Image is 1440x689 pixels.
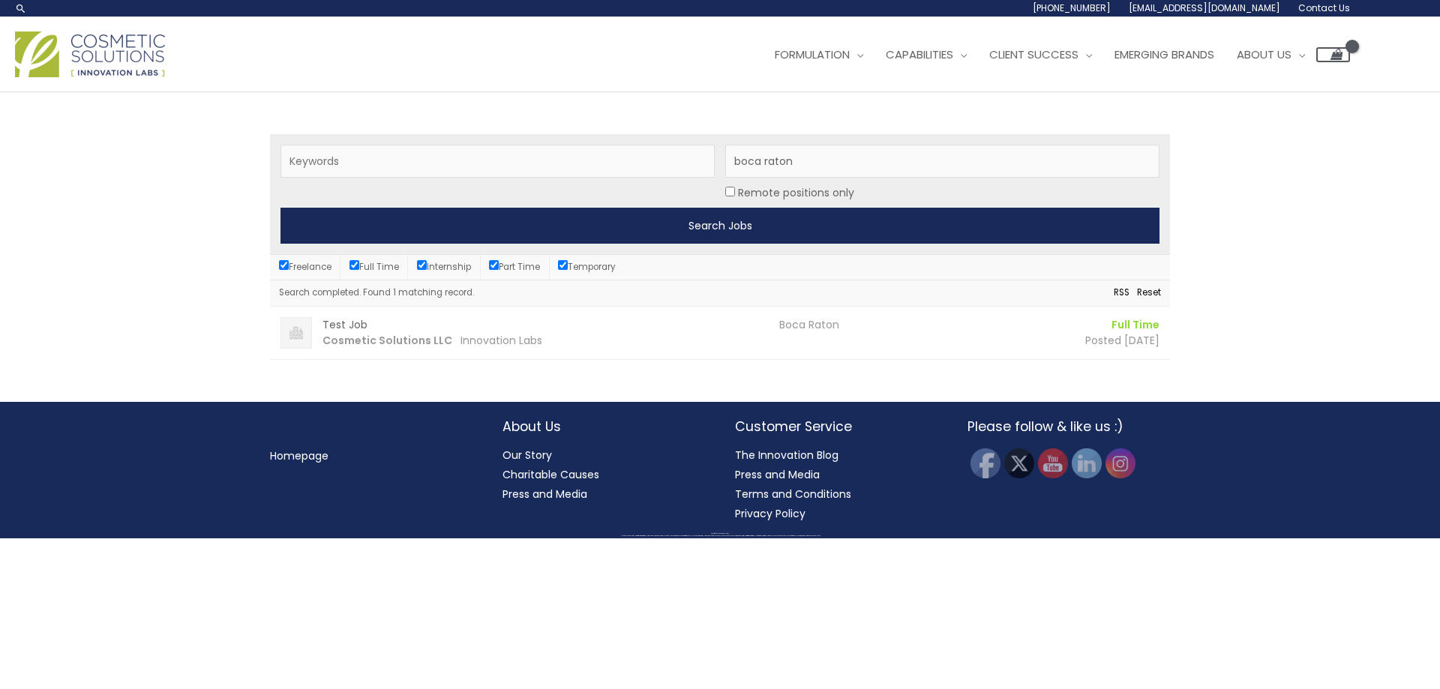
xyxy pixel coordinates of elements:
h2: Please follow & like us :) [967,417,1170,436]
label: Full Time [349,261,399,273]
a: Press and Media [735,467,820,482]
input: Temporary [558,260,568,270]
a: Terms and Conditions [735,487,851,502]
span: Emerging Brands [1114,46,1214,62]
a: Client Success [978,32,1103,77]
span: [EMAIL_ADDRESS][DOMAIN_NAME] [1129,1,1280,14]
a: Homepage [270,448,328,463]
input: Full Time [349,260,359,270]
span: Cosmetic Solutions [719,533,729,534]
img: Cosmetic Solutions LLC [280,317,312,349]
a: Formulation [763,32,874,77]
span: Capabilities [886,46,953,62]
time: Posted [DATE] [1085,333,1159,348]
a: The Innovation Blog [735,448,838,463]
img: Cosmetic Solutions Logo [15,31,165,77]
nav: Site Navigation [752,32,1350,77]
nav: Menu [270,446,472,466]
input: Freelance [279,260,289,270]
a: RSS [1106,285,1129,301]
nav: Customer Service [735,445,937,523]
nav: About Us [502,445,705,504]
span: Client Success [989,46,1078,62]
a: Search icon link [15,2,27,14]
label: Part Time [489,261,540,273]
a: Press and Media [502,487,587,502]
strong: Cosmetic Solutions LLC [322,333,452,348]
a: View Shopping Cart, empty [1316,47,1350,62]
img: Facebook [970,448,1000,478]
input: Part Time [489,260,499,270]
label: Freelance [279,261,331,273]
span: Contact Us [1298,1,1350,14]
div: All material on this Website, including design, text, images, logos and sounds, are owned by Cosm... [26,535,1414,537]
label: Internship [417,261,471,273]
a: Test Job Cosmetic Solutions LLC Innovation Labs Boca Raton Full Time Posted [DATE] [270,307,1170,359]
li: Full Time [996,317,1159,333]
input: Location [725,145,1159,178]
span: [PHONE_NUMBER] [1033,1,1111,14]
a: About Us [1225,32,1316,77]
input: Keywords [280,145,715,178]
a: Charitable Causes [502,467,599,482]
input: Internship [417,260,427,270]
a: Reset [1129,285,1161,301]
h2: About Us [502,417,705,436]
span: Innovation Labs [460,333,542,348]
span: About Us [1237,46,1291,62]
a: Emerging Brands [1103,32,1225,77]
img: Twitter [1004,448,1034,478]
div: Copyright © 2025 [26,533,1414,535]
input: Search Jobs [280,208,1159,244]
span: Formulation [775,46,850,62]
a: Capabilities [874,32,978,77]
h2: Customer Service [735,417,937,436]
a: Privacy Policy [735,506,805,521]
label: Remote positions only [738,183,854,202]
input: Location [725,187,735,196]
h3: Test Job [322,317,769,333]
label: Temporary [558,261,616,273]
span: Search completed. Found 1 matching record. [279,286,474,298]
a: Our Story [502,448,552,463]
div: Boca Raton [769,317,986,333]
